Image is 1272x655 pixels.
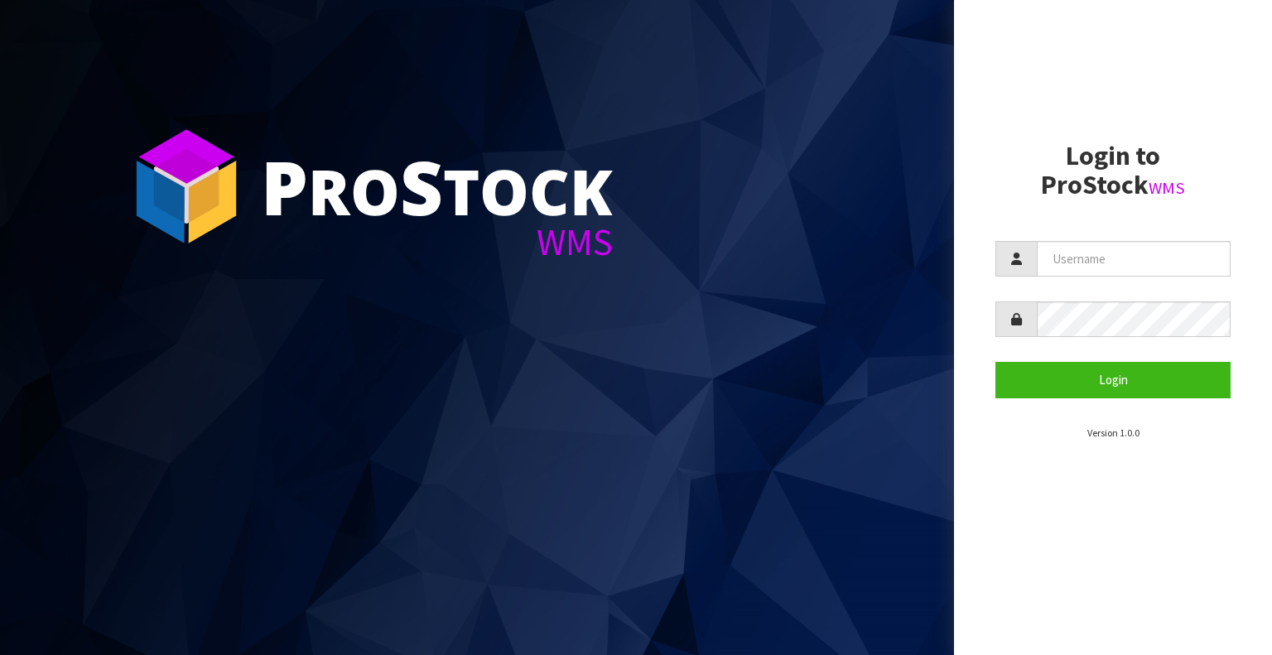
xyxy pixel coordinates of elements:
[1087,426,1139,439] small: Version 1.0.0
[995,362,1231,397] button: Login
[1037,241,1231,277] input: Username
[261,224,613,261] div: WMS
[261,136,308,237] span: P
[124,124,248,248] img: ProStock Cube
[400,136,443,237] span: S
[1149,177,1185,199] small: WMS
[261,149,613,224] div: ro tock
[995,142,1231,200] h2: Login to ProStock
